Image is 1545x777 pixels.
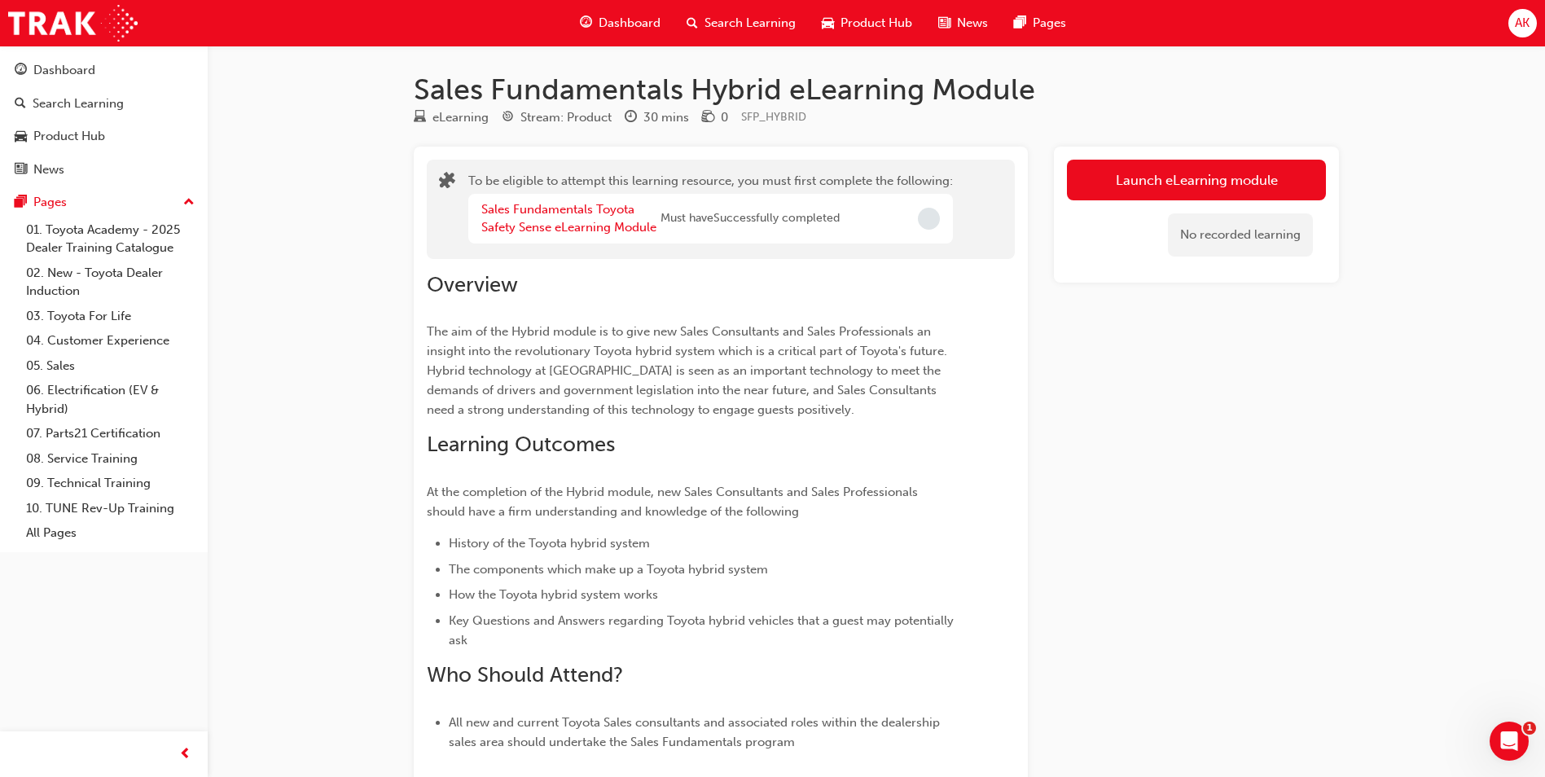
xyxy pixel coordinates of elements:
span: pages-icon [1014,13,1026,33]
span: learningResourceType_ELEARNING-icon [414,111,426,125]
a: Product Hub [7,121,201,151]
span: Incomplete [918,208,940,230]
span: Pages [1033,14,1066,33]
div: Stream: Product [520,108,612,127]
span: Must have Successfully completed [661,209,840,228]
span: Key Questions and Answers regarding Toyota hybrid vehicles that a guest may potentially ask [449,613,957,647]
span: AK [1515,14,1530,33]
div: Stream [502,108,612,128]
a: car-iconProduct Hub [809,7,925,40]
div: No recorded learning [1168,213,1313,257]
span: money-icon [702,111,714,125]
span: Learning resource code [741,110,806,124]
span: News [957,14,988,33]
div: Product Hub [33,127,105,146]
a: 07. Parts21 Certification [20,421,201,446]
span: target-icon [502,111,514,125]
div: Dashboard [33,61,95,80]
a: News [7,155,201,185]
span: car-icon [15,129,27,144]
span: car-icon [822,13,834,33]
a: Dashboard [7,55,201,86]
iframe: Intercom live chat [1490,722,1529,761]
a: news-iconNews [925,7,1001,40]
span: Overview [427,272,518,297]
div: Price [702,108,728,128]
span: prev-icon [179,744,191,765]
a: search-iconSearch Learning [674,7,809,40]
a: pages-iconPages [1001,7,1079,40]
span: guage-icon [15,64,27,78]
div: 30 mins [643,108,689,127]
span: All new and current Toyota Sales consultants and associated roles within the dealership sales are... [449,715,943,749]
span: clock-icon [625,111,637,125]
span: Dashboard [599,14,661,33]
a: 01. Toyota Academy - 2025 Dealer Training Catalogue [20,217,201,261]
button: Pages [7,187,201,217]
a: 04. Customer Experience [20,328,201,353]
div: News [33,160,64,179]
div: Type [414,108,489,128]
button: Launch eLearning module [1067,160,1326,200]
span: search-icon [687,13,698,33]
span: Learning Outcomes [427,432,615,457]
a: guage-iconDashboard [567,7,674,40]
span: puzzle-icon [439,173,455,192]
span: The components which make up a Toyota hybrid system [449,562,768,577]
a: 02. New - Toyota Dealer Induction [20,261,201,304]
button: DashboardSearch LearningProduct HubNews [7,52,201,187]
span: news-icon [15,163,27,178]
div: Search Learning [33,94,124,113]
div: Pages [33,193,67,212]
span: Who Should Attend? [427,662,623,687]
img: Trak [8,5,138,42]
span: 1 [1523,722,1536,735]
a: 06. Electrification (EV & Hybrid) [20,378,201,421]
a: All Pages [20,520,201,546]
a: 08. Service Training [20,446,201,472]
a: 10. TUNE Rev-Up Training [20,496,201,521]
a: 03. Toyota For Life [20,304,201,329]
a: Sales Fundamentals Toyota Safety Sense eLearning Module [481,202,656,235]
span: At the completion of the Hybrid module, new Sales Consultants and Sales Professionals should have... [427,485,921,519]
span: History of the Toyota hybrid system [449,536,650,551]
span: up-icon [183,192,195,213]
a: 09. Technical Training [20,471,201,496]
span: Search Learning [704,14,796,33]
span: guage-icon [580,13,592,33]
span: The aim of the Hybrid module is to give new Sales Consultants and Sales Professionals an insight ... [427,324,950,417]
a: Search Learning [7,89,201,119]
div: 0 [721,108,728,127]
a: 05. Sales [20,353,201,379]
span: news-icon [938,13,950,33]
span: Product Hub [841,14,912,33]
span: How the Toyota hybrid system works [449,587,658,602]
div: eLearning [432,108,489,127]
h1: Sales Fundamentals Hybrid eLearning Module [414,72,1339,108]
div: To be eligible to attempt this learning resource, you must first complete the following: [468,172,953,247]
button: AK [1508,9,1537,37]
span: search-icon [15,97,26,112]
div: Duration [625,108,689,128]
span: pages-icon [15,195,27,210]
